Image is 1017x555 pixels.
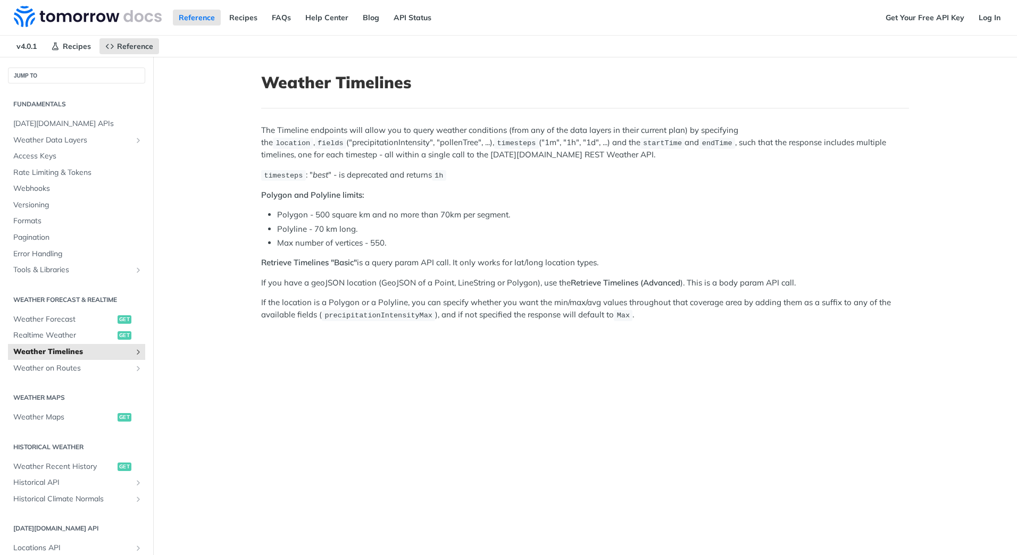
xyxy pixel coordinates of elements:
[118,331,131,340] span: get
[13,477,131,488] span: Historical API
[261,277,909,289] p: If you have a geoJSON location (GeoJSON of a Point, LineString or Polygon), use the ). This is a ...
[13,330,115,341] span: Realtime Weather
[173,10,221,26] a: Reference
[117,41,153,51] span: Reference
[13,363,131,374] span: Weather on Routes
[13,167,143,178] span: Rate Limiting & Tokens
[315,138,346,148] code: fields
[118,315,131,324] span: get
[388,10,437,26] a: API Status
[261,257,909,269] p: is a query param API call. It only works for lat/long location types.
[8,262,145,278] a: Tools & LibrariesShow subpages for Tools & Libraries
[8,442,145,452] h2: Historical Weather
[8,197,145,213] a: Versioning
[134,478,143,487] button: Show subpages for Historical API
[13,183,143,194] span: Webhooks
[277,209,909,221] li: Polygon - 500 square km and no more than 70km per segment.
[13,135,131,146] span: Weather Data Layers
[223,10,263,26] a: Recipes
[13,347,131,357] span: Weather Timelines
[8,148,145,164] a: Access Keys
[8,213,145,229] a: Formats
[973,10,1006,26] a: Log In
[8,99,145,109] h2: Fundamentals
[8,295,145,305] h2: Weather Forecast & realtime
[8,409,145,425] a: Weather Mapsget
[118,463,131,471] span: get
[134,364,143,373] button: Show subpages for Weather on Routes
[432,170,446,181] code: 1h
[261,170,306,181] code: timesteps
[261,169,909,181] p: : " " - is deprecated and returns
[45,38,97,54] a: Recipes
[99,38,159,54] a: Reference
[261,297,909,321] p: If the location is a Polygon or a Polyline, you can specify whether you want the min/max/avg valu...
[13,543,131,553] span: Locations API
[299,10,354,26] a: Help Center
[266,10,297,26] a: FAQs
[640,138,685,148] code: startTime
[13,119,143,129] span: [DATE][DOMAIN_NAME] APIs
[134,544,143,552] button: Show subpages for Locations API
[8,524,145,533] h2: [DATE][DOMAIN_NAME] API
[118,413,131,422] span: get
[699,138,735,148] code: endTime
[13,494,131,504] span: Historical Climate Normals
[277,223,909,236] li: Polyline - 70 km long.
[11,38,43,54] span: v4.0.1
[313,170,328,180] em: best
[134,495,143,503] button: Show subpages for Historical Climate Normals
[8,165,145,181] a: Rate Limiting & Tokens
[13,265,131,275] span: Tools & Libraries
[134,348,143,356] button: Show subpages for Weather Timelines
[8,491,145,507] a: Historical Climate NormalsShow subpages for Historical Climate Normals
[357,10,385,26] a: Blog
[880,10,970,26] a: Get Your Free API Key
[13,216,143,226] span: Formats
[8,312,145,327] a: Weather Forecastget
[8,132,145,148] a: Weather Data LayersShow subpages for Weather Data Layers
[494,138,539,148] code: timesteps
[261,124,909,161] p: The Timeline endpoints will allow you to query weather conditions (from any of the data layers in...
[13,200,143,211] span: Versioning
[8,475,145,491] a: Historical APIShow subpages for Historical API
[13,232,143,243] span: Pagination
[8,246,145,262] a: Error Handling
[261,257,357,267] strong: Retrieve Timelines "Basic"
[261,73,909,92] h1: Weather Timelines
[8,360,145,376] a: Weather on RoutesShow subpages for Weather on Routes
[14,6,162,27] img: Tomorrow.io Weather API Docs
[273,138,313,148] code: location
[8,393,145,402] h2: Weather Maps
[8,327,145,343] a: Realtime Weatherget
[8,116,145,132] a: [DATE][DOMAIN_NAME] APIs
[8,344,145,360] a: Weather TimelinesShow subpages for Weather Timelines
[261,190,364,200] strong: Polygon and Polyline limits:
[8,181,145,197] a: Webhooks
[322,310,435,321] code: precipitationIntensityMax
[8,68,145,83] button: JUMP TO
[13,461,115,472] span: Weather Recent History
[13,314,115,325] span: Weather Forecast
[134,266,143,274] button: Show subpages for Tools & Libraries
[614,310,632,321] code: Max
[13,412,115,423] span: Weather Maps
[13,151,143,162] span: Access Keys
[8,459,145,475] a: Weather Recent Historyget
[13,249,143,259] span: Error Handling
[571,277,680,288] strong: Retrieve Timelines (Advanced
[8,230,145,246] a: Pagination
[134,136,143,145] button: Show subpages for Weather Data Layers
[277,237,909,249] li: Max number of vertices - 550.
[63,41,91,51] span: Recipes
